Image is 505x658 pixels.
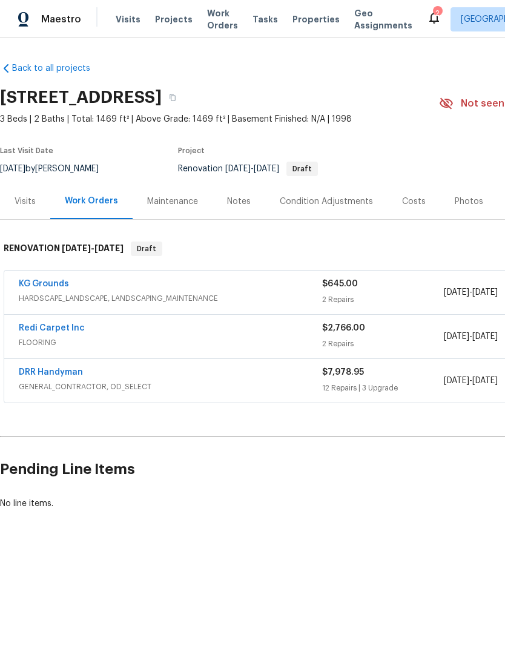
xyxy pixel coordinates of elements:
[444,332,469,341] span: [DATE]
[94,244,124,252] span: [DATE]
[132,243,161,255] span: Draft
[62,244,91,252] span: [DATE]
[147,196,198,208] div: Maintenance
[162,87,183,108] button: Copy Address
[444,288,469,297] span: [DATE]
[62,244,124,252] span: -
[116,13,140,25] span: Visits
[322,280,358,288] span: $645.00
[444,331,498,343] span: -
[19,337,322,349] span: FLOORING
[41,13,81,25] span: Maestro
[292,13,340,25] span: Properties
[252,15,278,24] span: Tasks
[455,196,483,208] div: Photos
[288,165,317,173] span: Draft
[322,294,443,306] div: 2 Repairs
[472,288,498,297] span: [DATE]
[19,381,322,393] span: GENERAL_CONTRACTOR, OD_SELECT
[444,375,498,387] span: -
[280,196,373,208] div: Condition Adjustments
[4,242,124,256] h6: RENOVATION
[433,7,441,19] div: 2
[178,147,205,154] span: Project
[472,332,498,341] span: [DATE]
[207,7,238,31] span: Work Orders
[178,165,318,173] span: Renovation
[225,165,279,173] span: -
[322,368,364,377] span: $7,978.95
[444,377,469,385] span: [DATE]
[402,196,426,208] div: Costs
[19,324,85,332] a: Redi Carpet Inc
[322,324,365,332] span: $2,766.00
[65,195,118,207] div: Work Orders
[15,196,36,208] div: Visits
[19,292,322,304] span: HARDSCAPE_LANDSCAPE, LANDSCAPING_MAINTENANCE
[19,280,69,288] a: KG Grounds
[227,196,251,208] div: Notes
[155,13,193,25] span: Projects
[322,382,443,394] div: 12 Repairs | 3 Upgrade
[254,165,279,173] span: [DATE]
[322,338,443,350] div: 2 Repairs
[472,377,498,385] span: [DATE]
[19,368,83,377] a: DRR Handyman
[444,286,498,298] span: -
[354,7,412,31] span: Geo Assignments
[225,165,251,173] span: [DATE]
